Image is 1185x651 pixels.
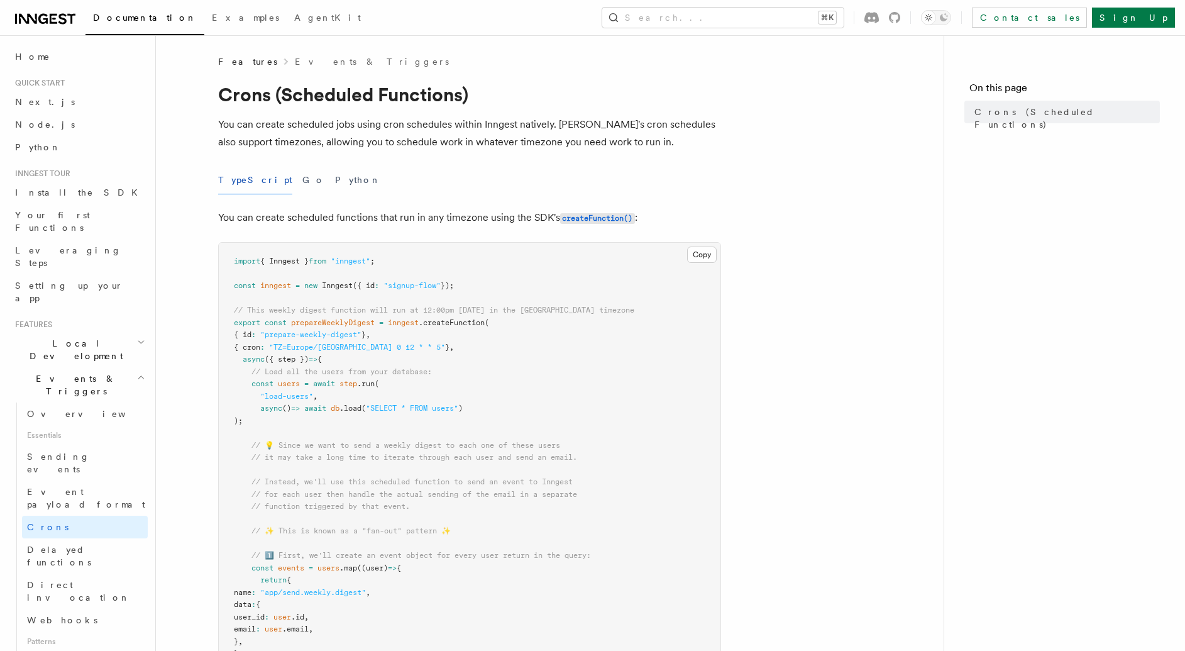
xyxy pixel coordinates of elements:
span: Crons [27,522,69,532]
span: "SELECT * FROM users" [366,404,458,413]
span: "inngest" [331,257,370,265]
span: : [260,343,265,352]
span: ) [458,404,463,413]
span: from [309,257,326,265]
span: , [366,330,370,339]
span: : [375,281,379,290]
span: AgentKit [294,13,361,23]
a: Sending events [22,445,148,481]
h4: On this page [969,81,1160,101]
span: "TZ=Europe/[GEOGRAPHIC_DATA] 0 12 * * 5" [269,343,445,352]
span: , [304,613,309,621]
span: // This weekly digest function will run at 12:00pm [DATE] in the [GEOGRAPHIC_DATA] timezone [234,306,634,314]
span: Node.js [15,120,75,130]
span: Events & Triggers [10,372,137,398]
span: async [260,404,282,413]
span: : [265,613,269,621]
span: .run [357,379,375,388]
span: ({ step }) [265,355,309,364]
span: = [304,379,309,388]
span: email [234,625,256,633]
button: Events & Triggers [10,367,148,403]
span: } [445,343,449,352]
span: { Inngest } [260,257,309,265]
span: { [317,355,322,364]
span: step [339,379,357,388]
button: Copy [687,247,717,263]
span: { cron [234,343,260,352]
span: ({ id [353,281,375,290]
a: Setting up your app [10,274,148,309]
span: Your first Functions [15,210,90,233]
span: // ✨ This is known as a "fan-out" pattern ✨ [251,526,451,535]
a: Home [10,45,148,68]
span: new [304,281,317,290]
span: "load-users" [260,392,313,401]
span: Local Development [10,337,137,362]
span: inngest [260,281,291,290]
span: , [366,588,370,597]
span: user_id [234,613,265,621]
span: Essentials [22,425,148,445]
span: "app/send.weekly.digest" [260,588,366,597]
span: Leveraging Steps [15,245,121,268]
button: TypeScript [218,166,292,194]
span: Install the SDK [15,187,145,198]
span: Crons (Scheduled Functions) [974,106,1160,131]
span: import [234,257,260,265]
span: , [449,343,454,352]
code: createFunction() [560,213,635,224]
a: Event payload format [22,481,148,516]
span: { [287,576,291,584]
span: , [309,625,313,633]
a: Documentation [85,4,204,35]
span: user [273,613,291,621]
p: You can create scheduled jobs using cron schedules within Inngest natively. [PERSON_NAME]'s cron ... [218,116,721,151]
span: const [251,564,273,572]
span: export [234,318,260,327]
a: Install the SDK [10,181,148,204]
span: : [251,600,256,609]
span: { [256,600,260,609]
span: Direct invocation [27,580,130,603]
span: => [388,564,397,572]
span: } [361,330,366,339]
span: const [234,281,256,290]
span: : [256,625,260,633]
span: Features [218,55,277,68]
span: .id [291,613,304,621]
span: Documentation [93,13,197,23]
a: Next.js [10,91,148,113]
a: Contact sales [972,8,1087,28]
a: Examples [204,4,287,34]
span: users [278,379,300,388]
span: "signup-flow" [383,281,441,290]
a: Node.js [10,113,148,136]
span: return [260,576,287,584]
span: async [243,355,265,364]
span: Next.js [15,97,75,107]
span: Event payload format [27,487,145,509]
span: = [379,318,383,327]
span: // 💡 Since we want to send a weekly digest to each one of these users [251,441,560,450]
span: users [317,564,339,572]
span: ( [485,318,489,327]
span: inngest [388,318,419,327]
a: Sign Up [1092,8,1175,28]
span: user [265,625,282,633]
span: Inngest tour [10,169,70,179]
span: , [238,637,243,646]
span: const [265,318,287,327]
a: Your first Functions [10,204,148,239]
span: Examples [212,13,279,23]
span: .createFunction [419,318,485,327]
a: Crons (Scheduled Functions) [969,101,1160,136]
span: ((user) [357,564,388,572]
button: Python [335,166,381,194]
span: name [234,588,251,597]
span: await [304,404,326,413]
span: // 1️⃣ First, we'll create an event object for every user return in the query: [251,551,591,560]
span: ( [361,404,366,413]
span: }); [441,281,454,290]
span: // function triggered by that event. [251,502,410,511]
